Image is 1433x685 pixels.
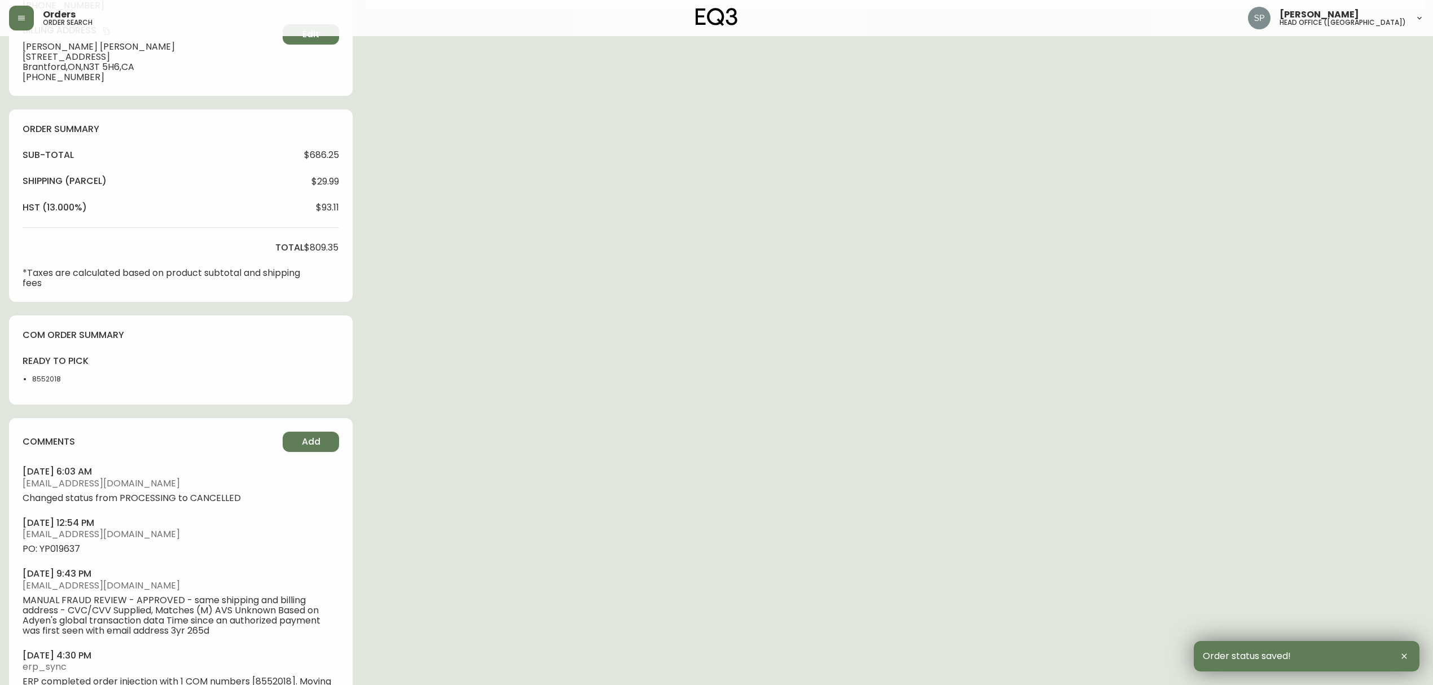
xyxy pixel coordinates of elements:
span: [EMAIL_ADDRESS][DOMAIN_NAME] [23,529,339,539]
h4: Shipping ( Parcel ) [23,175,107,187]
h4: sub-total [23,149,74,161]
span: Orders [43,10,76,19]
span: MANUAL FRAUD REVIEW - APPROVED - same shipping and billing address - CVC/CVV Supplied, Matches (M... [23,595,339,636]
h5: order search [43,19,93,26]
h4: [DATE] 6:03 am [23,466,339,478]
span: [PERSON_NAME] [1280,10,1359,19]
h4: ready to pick [23,355,91,367]
h4: [DATE] 12:54 pm [23,517,339,529]
span: [STREET_ADDRESS] [23,52,278,62]
img: 0cb179e7bf3690758a1aaa5f0aafa0b4 [1248,7,1271,29]
span: $93.11 [316,203,339,213]
h4: com order summary [23,329,339,341]
h4: order summary [23,123,339,135]
span: [PHONE_NUMBER] [23,72,278,82]
h4: hst (13.000%) [23,201,87,214]
span: $686.25 [304,150,339,160]
span: [EMAIL_ADDRESS][DOMAIN_NAME] [23,478,339,489]
span: Order status saved! [1203,651,1291,661]
h4: comments [23,436,75,448]
p: *Taxes are calculated based on product subtotal and shipping fees [23,268,304,288]
img: logo [696,8,737,26]
button: Add [283,432,339,452]
h5: head office ([GEOGRAPHIC_DATA]) [1280,19,1406,26]
h4: [DATE] 9:43 pm [23,568,339,580]
span: PO: YP019637 [23,544,339,554]
span: $809.35 [304,243,339,253]
span: Add [302,436,320,448]
span: erp_sync [23,662,339,672]
h4: [DATE] 4:30 pm [23,649,339,662]
span: [EMAIL_ADDRESS][DOMAIN_NAME] [23,581,339,591]
span: [PERSON_NAME] [PERSON_NAME] [23,42,278,52]
li: 8552018 [32,374,91,384]
span: Brantford , ON , N3T 5H6 , CA [23,62,278,72]
h4: total [275,241,304,254]
span: Changed status from PROCESSING to CANCELLED [23,493,339,503]
span: $29.99 [311,177,339,187]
